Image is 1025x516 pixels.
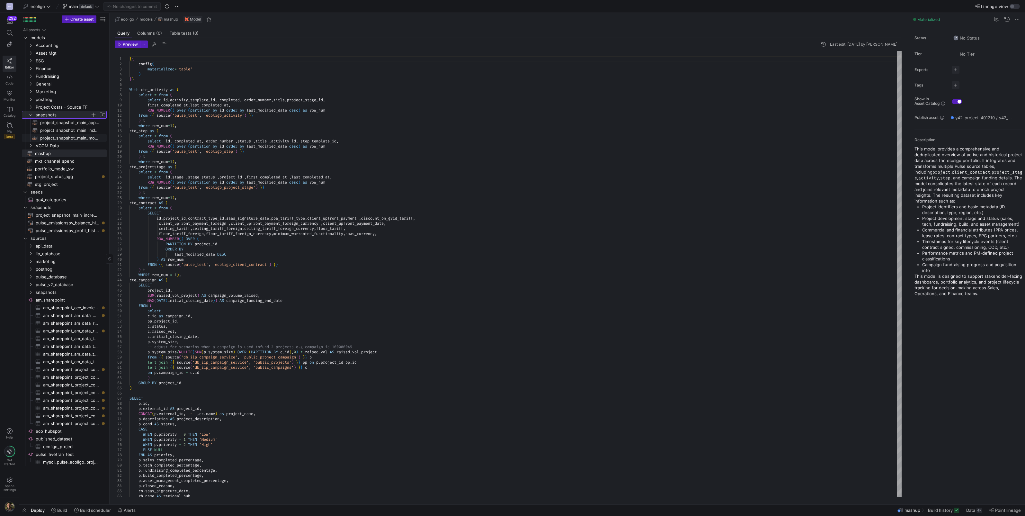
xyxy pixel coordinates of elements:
[172,108,174,113] span: )
[215,97,217,103] span: ,
[228,103,231,108] span: ,
[22,65,107,72] div: Press SPACE to select this row.
[40,119,99,126] span: project_snapshot_main_append​​​​​​​​​​
[22,196,107,204] a: ga4_categories​​​​​​
[309,108,325,113] span: row_num
[35,165,99,173] span: portfolio_model_vw​​​​​​​​​​
[830,42,897,47] div: Last edit: [DATE] by [PERSON_NAME]
[253,139,255,144] span: ,
[7,16,17,21] div: 292
[147,144,170,149] span: ROW_NUMBER
[244,113,246,118] span: )
[115,82,122,87] div: 6
[22,366,107,373] a: am_sharepoint_project_costs_aar_detail​​​​​​​​​
[170,139,172,144] span: ,
[36,50,106,57] span: Asset Mgt
[70,17,94,22] span: Create asset
[115,61,122,67] div: 2
[6,3,13,10] div: EG
[22,342,107,350] a: am_sharepoint_am_data_table_fx​​​​​​​​​
[226,108,237,113] span: order
[22,420,107,427] a: am_sharepoint_project_costs_project_costs​​​​​​​​​
[300,139,336,144] span: step_template_id
[43,312,99,319] span: am_sharepoint_am_data_mpa_detail​​​​​​​​​
[246,108,287,113] span: last_modified_date
[5,81,13,85] span: Code
[62,15,96,23] button: Create asset
[129,87,138,92] span: With
[147,108,170,113] span: ROW_NUMBER
[156,128,159,133] span: (
[244,97,271,103] span: order_number
[141,87,168,92] span: cte_activity
[49,505,70,516] button: Build
[22,126,107,134] div: Press SPACE to select this row.
[165,139,170,144] span: id
[174,67,177,72] span: =
[115,113,122,118] div: 12
[115,92,122,97] div: 8
[255,139,267,144] span: title
[168,123,170,128] span: =
[43,389,99,396] span: am_sharepoint_project_costs_insurance_claims​​​​​​​​​
[140,17,153,22] span: models
[4,134,15,139] span: Beta
[22,149,107,157] div: Press SPACE to select this row.
[22,296,107,304] a: am_sharepoint​​​​​​​​
[115,56,122,61] div: 1
[138,113,147,118] span: from
[43,374,99,381] span: am_sharepoint_project_costs_aar​​​​​​​​​
[138,133,152,139] span: select
[251,113,253,118] span: }
[296,139,298,144] span: ,
[152,61,154,67] span: (
[170,144,172,149] span: (
[40,134,99,142] span: project_snapshot_main_monthly_vw​​​​​​​​​​
[22,443,107,450] a: ecoligo_project​​​​​​​​​
[156,15,180,23] button: mashup
[190,108,210,113] span: partition
[235,139,237,144] span: ,
[163,97,168,103] span: id
[4,484,16,492] span: Space settings
[35,158,99,165] span: mkt_channel_spend​​​​​​​​​​
[124,508,136,513] span: Alerts
[43,350,99,358] span: am_sharepoint_am_data_table_gef​​​​​​​​​
[22,427,107,435] a: eco_hubspot​​​​​​​​
[31,235,106,242] span: sources
[287,97,323,103] span: project_stage_id
[199,113,201,118] span: ,
[219,97,240,103] span: completed
[303,108,307,113] span: as
[22,95,107,103] div: Press SPACE to select this row.
[43,420,99,427] span: am_sharepoint_project_costs_project_costs​​​​​​​​​
[22,134,107,142] a: project_snapshot_main_monthly_vw​​​​​​​​​​
[137,31,162,35] span: Columns
[138,118,141,123] span: )
[138,15,154,23] button: models
[3,120,16,142] a: PRsBeta
[22,450,107,458] a: pulse_fivetran_test​​​​​​​​
[22,396,107,404] a: am_sharepoint_project_costs_omcontracts​​​​​​​​​
[170,108,172,113] span: (
[31,204,106,211] span: snapshots
[986,505,1024,516] button: Point lineage
[22,296,107,304] div: Press SPACE to select this row.
[22,227,107,234] a: pulse_emissionspv_profit_historical​​​​​​​
[115,41,140,48] button: Preview
[914,83,947,87] span: Tags
[35,150,99,157] span: mashup​​​​​​​​​​
[36,104,106,111] span: Project Costs - Source TF
[156,113,170,118] span: source
[164,17,178,22] span: mashup
[113,15,136,23] button: ecoligo
[36,57,106,65] span: ESG
[40,127,99,134] span: project_snapshot_main_incl_domo​​​​​​​​​​
[147,97,161,103] span: select
[953,51,975,57] span: No Tier
[170,97,215,103] span: activity_template_id
[953,51,958,57] img: No tier
[22,34,107,41] div: Press SPACE to select this row.
[289,108,298,113] span: desc
[115,123,122,128] div: 14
